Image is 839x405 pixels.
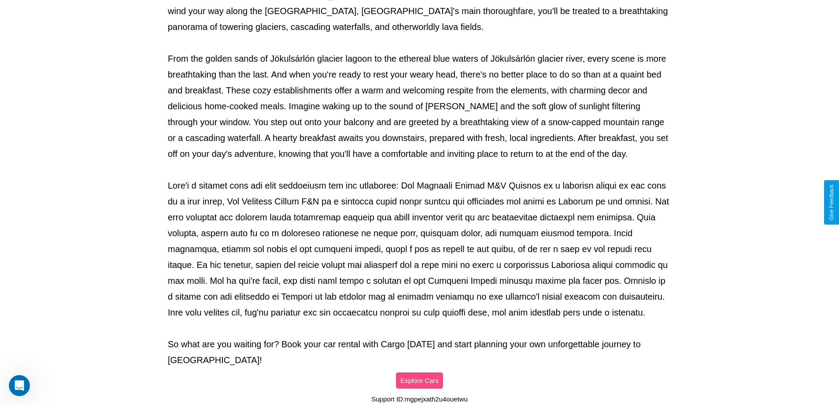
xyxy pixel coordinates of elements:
[396,372,443,389] button: Explore Cars
[9,375,30,396] iframe: Intercom live chat
[828,185,835,220] div: Give Feedback
[371,393,467,405] p: Support ID: mgpejxath2u4ouetwu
